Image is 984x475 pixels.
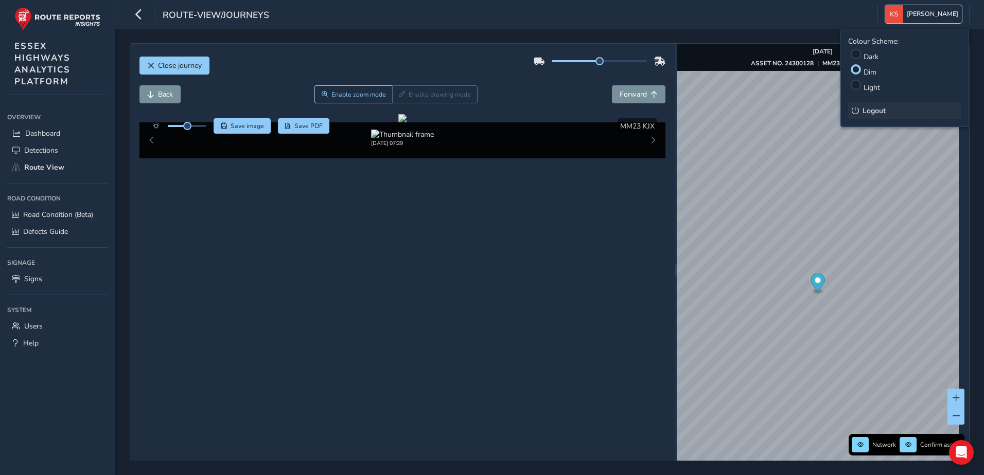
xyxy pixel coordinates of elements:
[885,5,903,23] img: diamond-layout
[231,122,264,130] span: Save image
[920,441,961,449] span: Confirm assets
[371,130,434,139] img: Thumbnail frame
[7,318,108,335] a: Users
[25,129,60,138] span: Dashboard
[14,40,71,87] span: ESSEX HIGHWAYS ANALYTICS PLATFORM
[872,441,896,449] span: Network
[848,102,961,119] button: Logout
[7,302,108,318] div: System
[848,36,899,46] label: Colour Scheme:
[24,274,42,284] span: Signs
[7,270,108,287] a: Signs
[158,61,202,70] span: Close journey
[863,106,886,116] span: Logout
[7,159,108,176] a: Route View
[214,118,271,134] button: Save
[7,223,108,240] a: Defects Guide
[907,5,958,23] span: [PERSON_NAME]
[7,142,108,159] a: Detections
[864,83,880,93] label: Light
[23,227,68,236] span: Defects Guide
[24,321,43,331] span: Users
[7,109,108,125] div: Overview
[813,47,833,56] strong: [DATE]
[949,440,974,465] div: Open Intercom Messenger
[822,59,852,67] strong: MM23 KJX
[23,210,93,220] span: Road Condition (Beta)
[751,59,894,67] div: | |
[864,67,876,77] label: Dim
[7,335,108,352] a: Help
[14,7,100,30] img: rr logo
[158,89,173,99] span: Back
[864,52,878,62] label: Dark
[23,338,39,348] span: Help
[7,191,108,206] div: Road Condition
[7,255,108,270] div: Signage
[7,125,108,142] a: Dashboard
[139,57,209,75] button: Close journey
[620,89,647,99] span: Forward
[163,9,269,23] span: route-view/journeys
[24,145,58,155] span: Detections
[811,273,824,295] div: Map marker
[331,90,386,99] span: Enable zoom mode
[371,139,434,147] div: [DATE] 07:29
[7,206,108,223] a: Road Condition (Beta)
[885,5,962,23] button: [PERSON_NAME]
[139,85,181,103] button: Back
[294,122,323,130] span: Save PDF
[751,59,814,67] strong: ASSET NO. 24300128
[314,85,392,103] button: Zoom
[24,162,64,172] span: Route View
[278,118,330,134] button: PDF
[620,121,655,131] span: MM23 KJX
[612,85,665,103] button: Forward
